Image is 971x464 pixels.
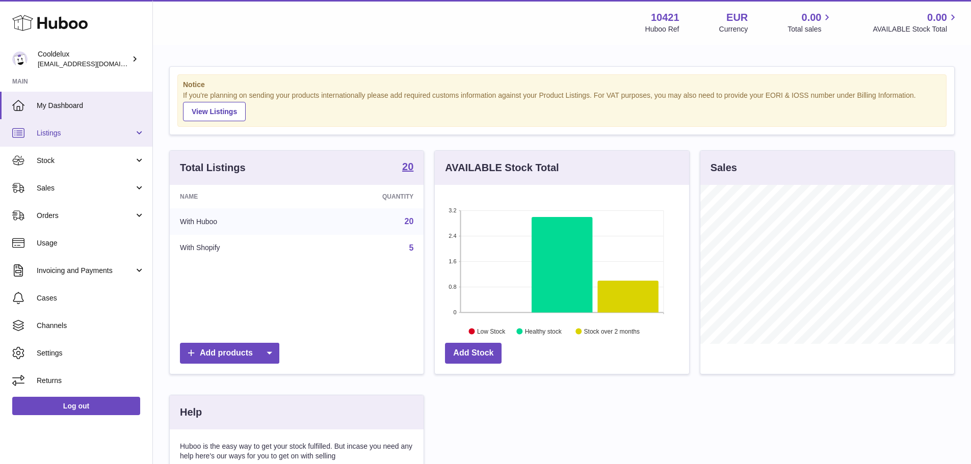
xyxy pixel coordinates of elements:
span: Invoicing and Payments [37,266,134,276]
span: Sales [37,183,134,193]
span: Orders [37,211,134,221]
text: 0 [454,309,457,315]
a: View Listings [183,102,246,121]
a: Add products [180,343,279,364]
strong: EUR [726,11,748,24]
text: Healthy stock [525,327,562,335]
a: 20 [402,161,413,174]
td: With Huboo [170,208,307,235]
span: Settings [37,348,145,358]
p: Huboo is the easy way to get your stock fulfilled. But incase you need any help here's our ways f... [180,442,413,461]
img: internalAdmin-10421@internal.huboo.com [12,51,28,67]
div: If you're planning on sending your products internationally please add required customs informati... [183,91,941,121]
a: 0.00 AVAILABLE Stock Total [873,11,959,34]
h3: Sales [711,161,737,175]
strong: 10421 [651,11,679,24]
a: Add Stock [445,343,502,364]
th: Name [170,185,307,208]
text: Stock over 2 months [584,327,640,335]
h3: AVAILABLE Stock Total [445,161,559,175]
span: My Dashboard [37,101,145,111]
h3: Total Listings [180,161,246,175]
h3: Help [180,405,202,419]
strong: 20 [402,161,413,172]
a: 20 [405,217,414,226]
span: Total sales [788,24,833,34]
text: 2.4 [449,233,457,239]
a: 5 [409,243,413,252]
text: 0.8 [449,284,457,290]
span: 0.00 [927,11,947,24]
a: 0.00 Total sales [788,11,833,34]
span: Cases [37,293,145,303]
div: Currency [719,24,748,34]
span: AVAILABLE Stock Total [873,24,959,34]
text: 1.6 [449,258,457,264]
span: Usage [37,238,145,248]
text: 3.2 [449,207,457,213]
span: Stock [37,156,134,166]
a: Log out [12,397,140,415]
span: Channels [37,321,145,331]
span: 0.00 [802,11,822,24]
th: Quantity [307,185,424,208]
span: [EMAIL_ADDRESS][DOMAIN_NAME] [38,60,150,68]
td: With Shopify [170,235,307,261]
span: Listings [37,128,134,138]
div: Cooldelux [38,49,129,69]
strong: Notice [183,80,941,90]
text: Low Stock [477,327,506,335]
div: Huboo Ref [645,24,679,34]
span: Returns [37,376,145,386]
